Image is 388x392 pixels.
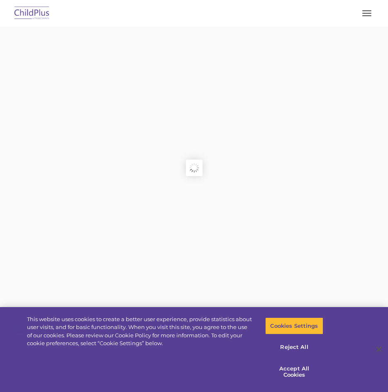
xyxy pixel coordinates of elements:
button: Reject All [265,339,323,356]
div: This website uses cookies to create a better user experience, provide statistics about user visit... [27,315,254,348]
button: Cookies Settings [265,317,323,335]
img: ChildPlus by Procare Solutions [12,4,51,23]
button: Close [370,340,388,358]
button: Accept All Cookies [265,360,323,384]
